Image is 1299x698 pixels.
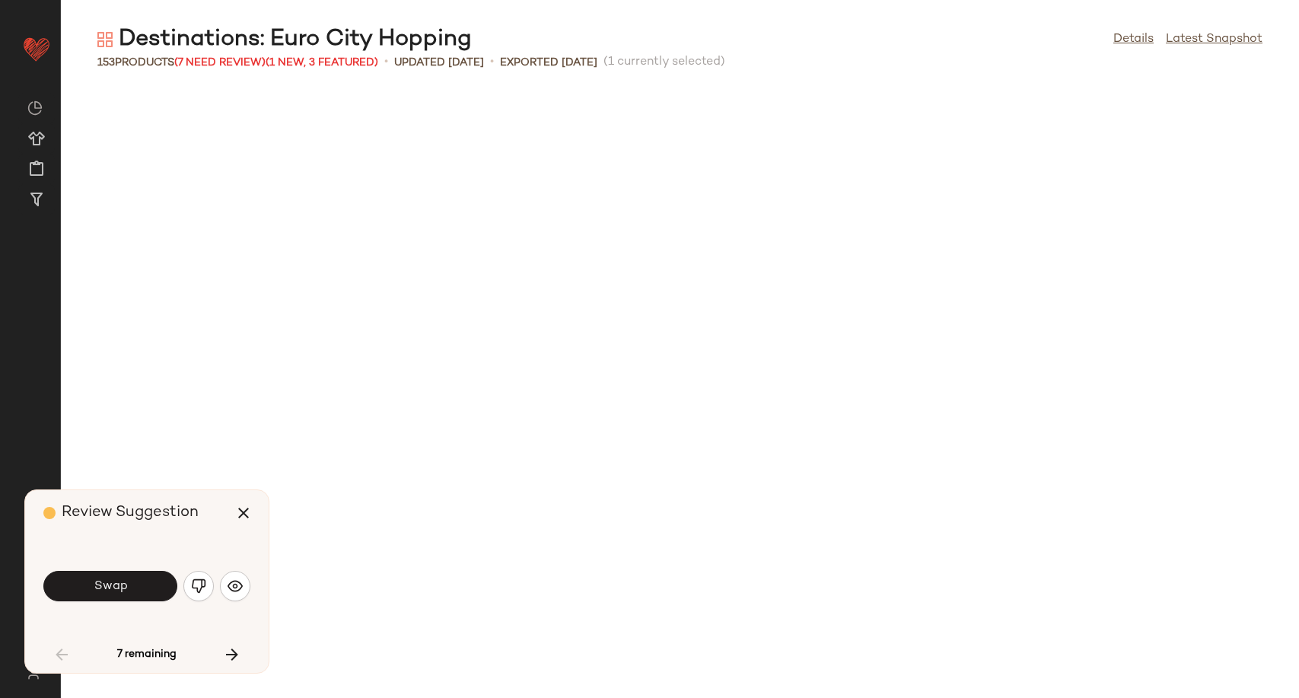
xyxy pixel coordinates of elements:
[97,57,115,69] span: 153
[228,578,243,594] img: svg%3e
[97,55,378,71] div: Products
[43,571,177,601] button: Swap
[97,32,113,47] img: svg%3e
[27,100,43,116] img: svg%3e
[62,505,199,521] span: Review Suggestion
[603,53,725,72] span: (1 currently selected)
[266,57,378,69] span: (1 New, 3 Featured)
[21,33,52,64] img: heart_red.DM2ytmEG.svg
[117,648,177,661] span: 7 remaining
[93,579,127,594] span: Swap
[1166,30,1262,49] a: Latest Snapshot
[97,24,472,55] div: Destinations: Euro City Hopping
[384,53,388,72] span: •
[394,55,484,71] p: updated [DATE]
[174,57,266,69] span: (7 Need Review)
[18,668,48,680] img: svg%3e
[500,55,597,71] p: Exported [DATE]
[490,53,494,72] span: •
[191,578,206,594] img: svg%3e
[1113,30,1154,49] a: Details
